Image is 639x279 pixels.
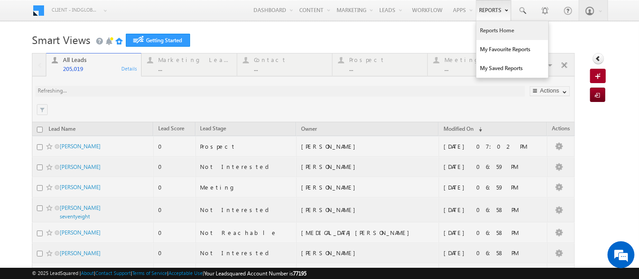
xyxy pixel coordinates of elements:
a: Acceptable Use [169,270,203,276]
a: My Favourite Reports [476,40,548,59]
a: About [81,270,94,276]
span: Smart Views [32,32,90,47]
a: Contact Support [95,270,131,276]
span: Your Leadsquared Account Number is [204,270,306,277]
a: My Saved Reports [476,59,548,78]
a: Reports Home [476,21,548,40]
a: Getting Started [126,34,190,47]
span: Client - indglobal2 (77195) [52,5,99,14]
a: Terms of Service [132,270,167,276]
span: 77195 [293,270,306,277]
span: © 2025 LeadSquared | | | | | [32,269,306,278]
